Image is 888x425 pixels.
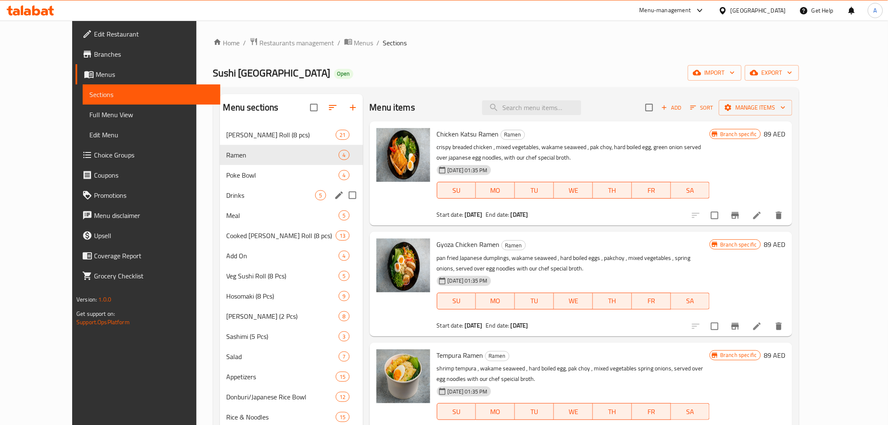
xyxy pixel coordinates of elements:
span: A [874,6,877,15]
div: Hosomaki (8 Pcs)9 [220,286,363,306]
div: Drinks [227,190,316,200]
button: WE [554,182,593,199]
span: [PERSON_NAME] Roll (8 pcs) [227,130,336,140]
span: Sections [89,89,214,100]
div: Cooked Sushi Uramaki Roll (8 pcs) [227,231,336,241]
button: TH [593,403,632,420]
span: Sort items [685,101,719,114]
span: TH [596,295,629,307]
b: [DATE] [511,320,528,331]
button: SU [437,182,476,199]
span: Add On [227,251,339,261]
span: SA [674,295,707,307]
div: items [336,130,349,140]
span: 4 [339,171,349,179]
li: / [243,38,246,48]
span: [DATE] 01:35 PM [444,277,491,285]
span: Branches [94,49,214,59]
span: Chicken Katsu Ramen [437,128,499,140]
span: 15 [336,373,349,381]
div: items [339,291,349,301]
span: TU [518,406,551,418]
button: edit [333,189,345,202]
button: SA [671,403,710,420]
span: Add item [658,101,685,114]
span: Full Menu View [89,110,214,120]
span: Sort sections [323,97,343,118]
div: Nigiri Sushi (2 Pcs) [227,311,339,321]
div: [PERSON_NAME] (2 Pcs)8 [220,306,363,326]
button: Manage items [719,100,792,115]
span: 8 [339,312,349,320]
span: Branch specific [717,351,760,359]
a: Menus [344,37,373,48]
span: Menus [96,69,214,79]
span: Select section [640,99,658,116]
span: WE [557,295,590,307]
button: SU [437,293,476,310]
span: Add [660,103,683,113]
button: export [745,65,799,81]
a: Edit menu item [752,210,762,220]
div: Salad [227,352,339,362]
a: Grocery Checklist [76,266,220,286]
span: Start date: [437,320,464,331]
div: Sashimi (5 Pcs) [227,331,339,341]
a: Upsell [76,226,220,246]
div: Add On4 [220,246,363,266]
a: Edit Restaurant [76,24,220,44]
span: Veg Sushi Roll (8 Pcs) [227,271,339,281]
div: Drinks5edit [220,185,363,205]
div: items [339,271,349,281]
span: 9 [339,292,349,300]
span: Choice Groups [94,150,214,160]
span: WE [557,406,590,418]
span: SA [674,406,707,418]
span: Upsell [94,231,214,241]
div: Sushi Uramaki Roll (8 pcs) [227,130,336,140]
button: TU [515,182,554,199]
div: Appetizers15 [220,367,363,387]
div: Veg Sushi Roll (8 Pcs)5 [220,266,363,286]
h6: 89 AED [764,239,786,250]
div: Ramen [227,150,339,160]
div: Poke Bowl [227,170,339,180]
button: TH [593,182,632,199]
div: items [339,311,349,321]
h2: Menu items [370,101,415,114]
div: Hosomaki (8 Pcs) [227,291,339,301]
span: 15 [336,413,349,421]
div: items [315,190,326,200]
span: SA [674,184,707,197]
span: Select all sections [305,99,323,116]
div: Donburi/Japanese Rice Bowl12 [220,387,363,407]
span: Restaurants management [260,38,334,48]
button: Branch-specific-item [725,316,745,336]
span: Appetizers [227,372,336,382]
span: SU [441,406,473,418]
span: Donburi/Japanese Rice Bowl [227,392,336,402]
span: Meal [227,210,339,220]
button: SA [671,293,710,310]
div: Ramen [501,130,525,140]
span: 3 [339,333,349,341]
span: [PERSON_NAME] (2 Pcs) [227,311,339,321]
span: Ramen [486,351,509,361]
span: Sort [690,103,713,113]
a: Branches [76,44,220,64]
p: pan fried Japanese dumplings, wakame seaweed , hard boiled eggs , pakchoy , mixed vegetables , sp... [437,253,710,274]
div: Ramen [485,351,509,361]
span: FR [635,406,668,418]
a: Menu disclaimer [76,205,220,226]
a: Support.OpsPlatform [76,317,130,328]
span: import [695,68,735,78]
img: Gyoza Chicken Ramen [376,239,430,292]
span: 7 [339,353,349,361]
span: End date: [486,209,509,220]
span: Get support on: [76,308,115,319]
span: Coupons [94,170,214,180]
button: MO [476,293,515,310]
